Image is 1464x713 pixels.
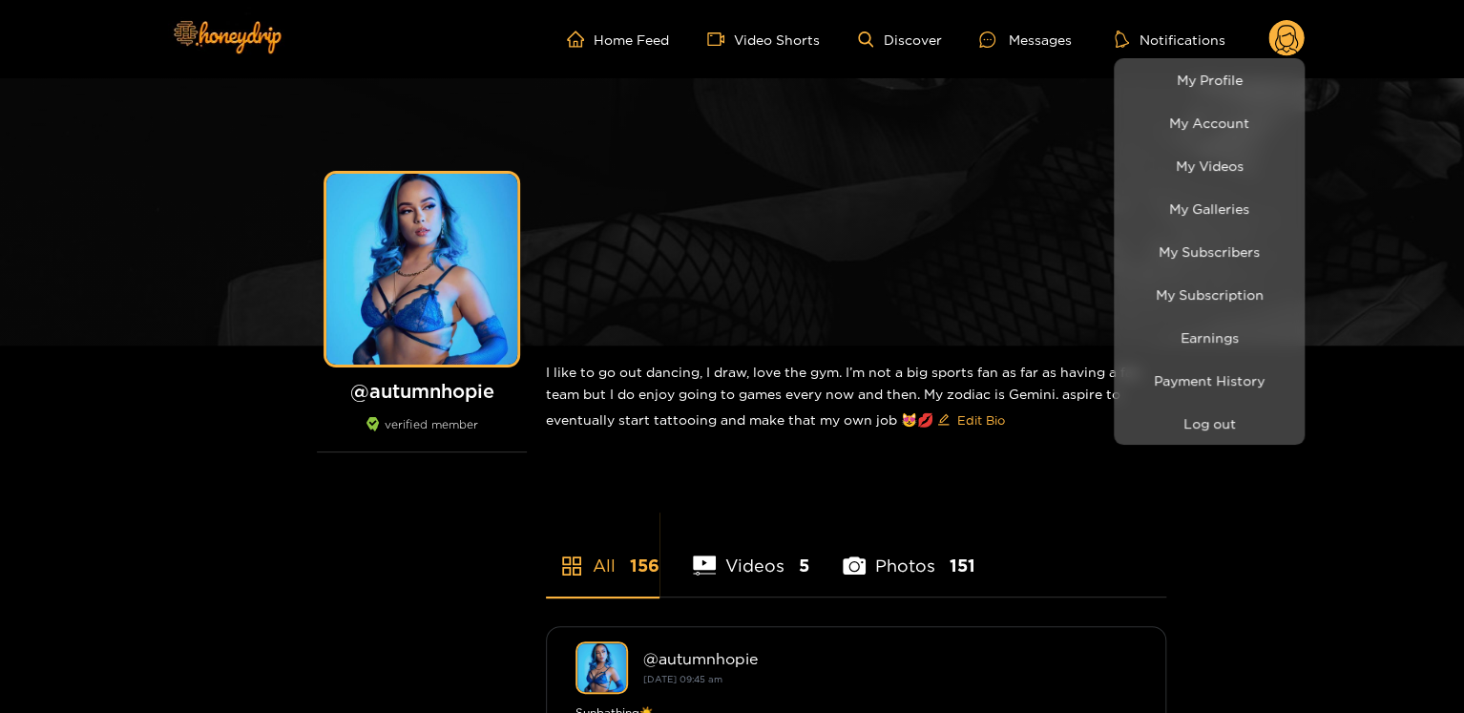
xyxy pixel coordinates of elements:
a: My Account [1119,106,1300,139]
a: My Videos [1119,149,1300,182]
a: My Galleries [1119,192,1300,225]
a: Earnings [1119,321,1300,354]
a: Payment History [1119,364,1300,397]
a: My Subscription [1119,278,1300,311]
a: My Subscribers [1119,235,1300,268]
button: Log out [1119,407,1300,440]
a: My Profile [1119,63,1300,96]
